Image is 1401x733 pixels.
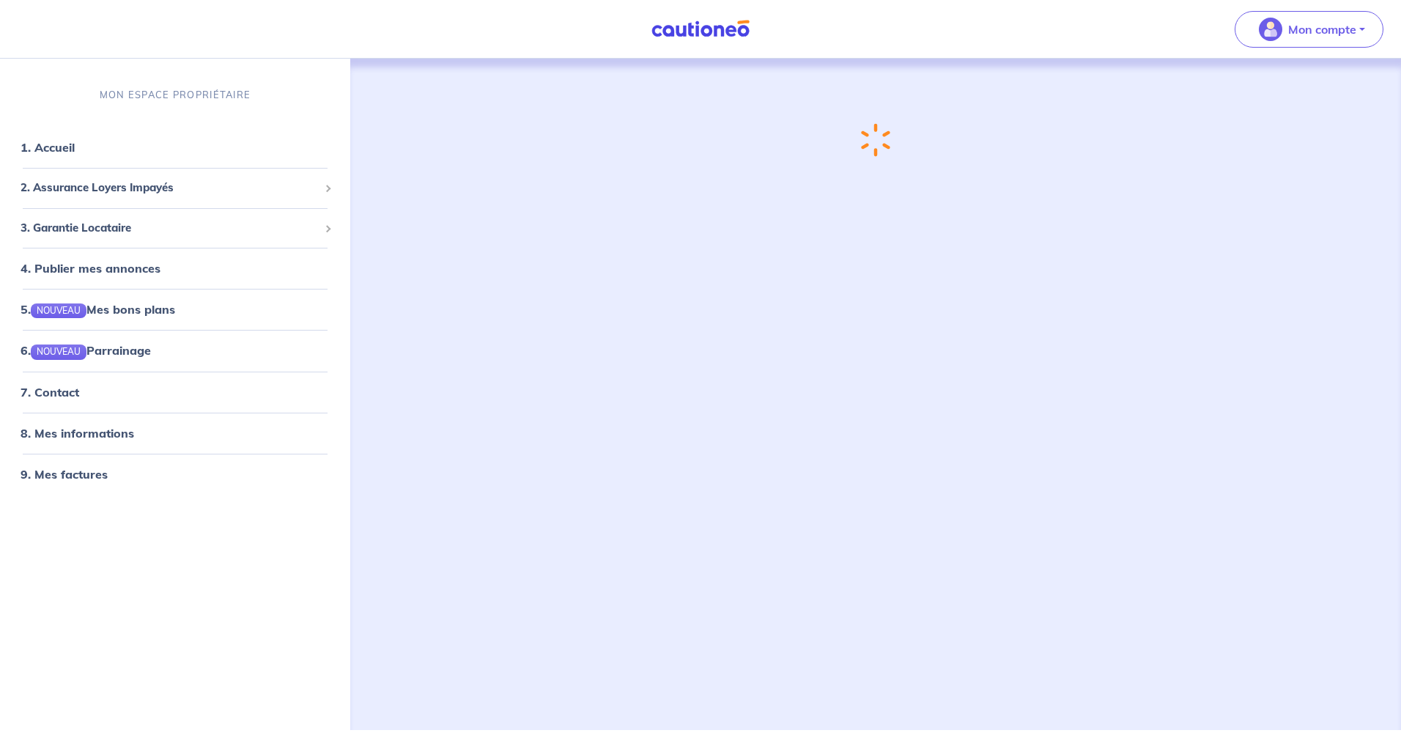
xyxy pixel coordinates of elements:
a: 6.NOUVEAUParrainage [21,343,151,358]
p: Mon compte [1288,21,1356,38]
div: 4. Publier mes annonces [6,254,344,283]
div: 7. Contact [6,377,344,407]
img: illu_account_valid_menu.svg [1259,18,1282,41]
a: 1. Accueil [21,140,75,155]
div: 1. Accueil [6,133,344,162]
span: 2. Assurance Loyers Impayés [21,180,319,196]
p: MON ESPACE PROPRIÉTAIRE [100,88,251,102]
button: illu_account_valid_menu.svgMon compte [1235,11,1383,48]
a: 5.NOUVEAUMes bons plans [21,302,175,317]
div: 9. Mes factures [6,460,344,489]
a: 8. Mes informations [21,426,134,441]
img: Cautioneo [646,20,755,38]
span: 3. Garantie Locataire [21,220,319,237]
a: 9. Mes factures [21,467,108,482]
div: 8. Mes informations [6,419,344,448]
div: 5.NOUVEAUMes bons plans [6,295,344,324]
a: 7. Contact [21,385,79,399]
img: loading-spinner [861,123,890,157]
div: 2. Assurance Loyers Impayés [6,174,344,202]
div: 3. Garantie Locataire [6,214,344,243]
a: 4. Publier mes annonces [21,261,160,276]
div: 6.NOUVEAUParrainage [6,336,344,365]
